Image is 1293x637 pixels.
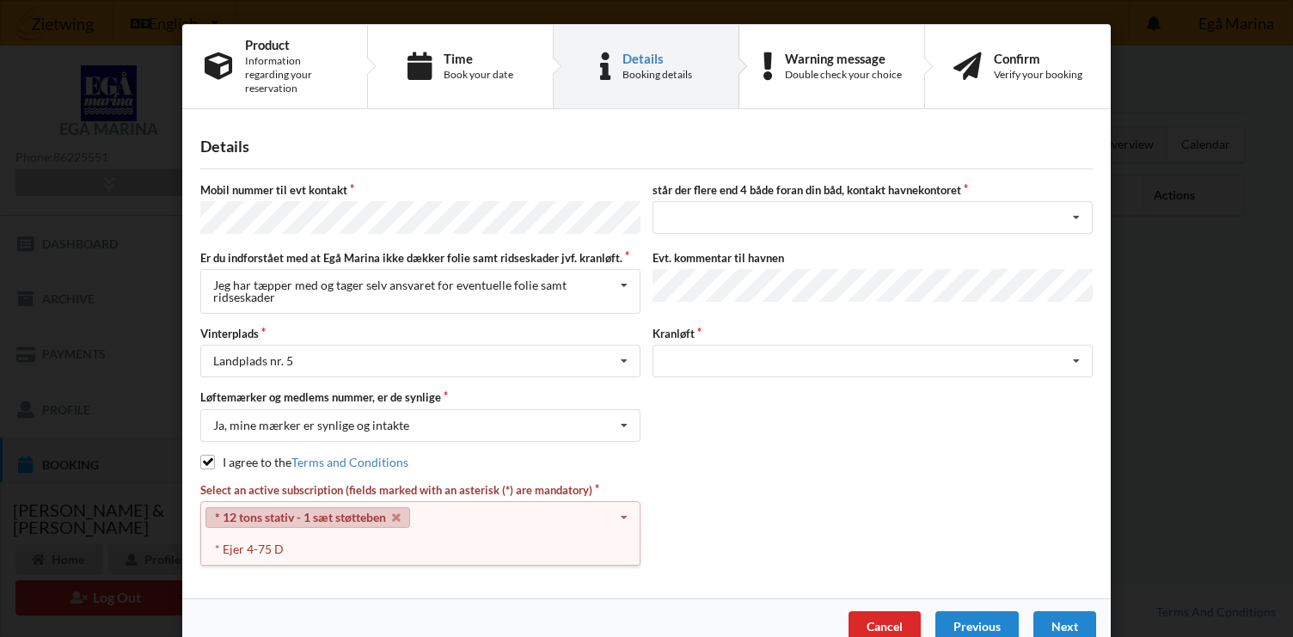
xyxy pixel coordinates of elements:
[205,507,410,528] a: * 12 tons stativ - 1 sæt støtteben
[653,182,1093,198] label: står der flere end 4 både foran din båd, kontakt havnekontoret
[994,52,1082,65] div: Confirm
[213,355,293,367] div: Landplads nr. 5
[213,420,409,432] div: Ja, mine mærker er synlige og intakte
[785,68,902,82] div: Double check your choice
[200,250,640,266] label: Er du indforstået med at Egå Marina ikke dækker folie samt ridseskader jvf. kranløft.
[653,326,1093,341] label: Kranløft
[200,182,640,198] label: Mobil nummer til evt kontakt
[200,482,640,498] label: Select an active subscription (fields marked with an asterisk (*) are mandatory)
[201,533,640,565] div: * Ejer 4-75 D
[200,455,408,469] label: I agree to the
[622,68,692,82] div: Booking details
[994,68,1082,82] div: Verify your booking
[291,455,408,469] a: Terms and Conditions
[653,250,1093,266] label: Evt. kommentar til havnen
[245,54,345,95] div: Information regarding your reservation
[245,38,345,52] div: Product
[622,52,692,65] div: Details
[785,52,902,65] div: Warning message
[200,137,1093,156] div: Details
[444,52,513,65] div: Time
[444,68,513,82] div: Book your date
[200,389,640,405] label: Løftemærker og medlems nummer, er de synlige
[213,279,615,303] div: Jeg har tæpper med og tager selv ansvaret for eventuelle folie samt ridseskader
[200,326,640,341] label: Vinterplads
